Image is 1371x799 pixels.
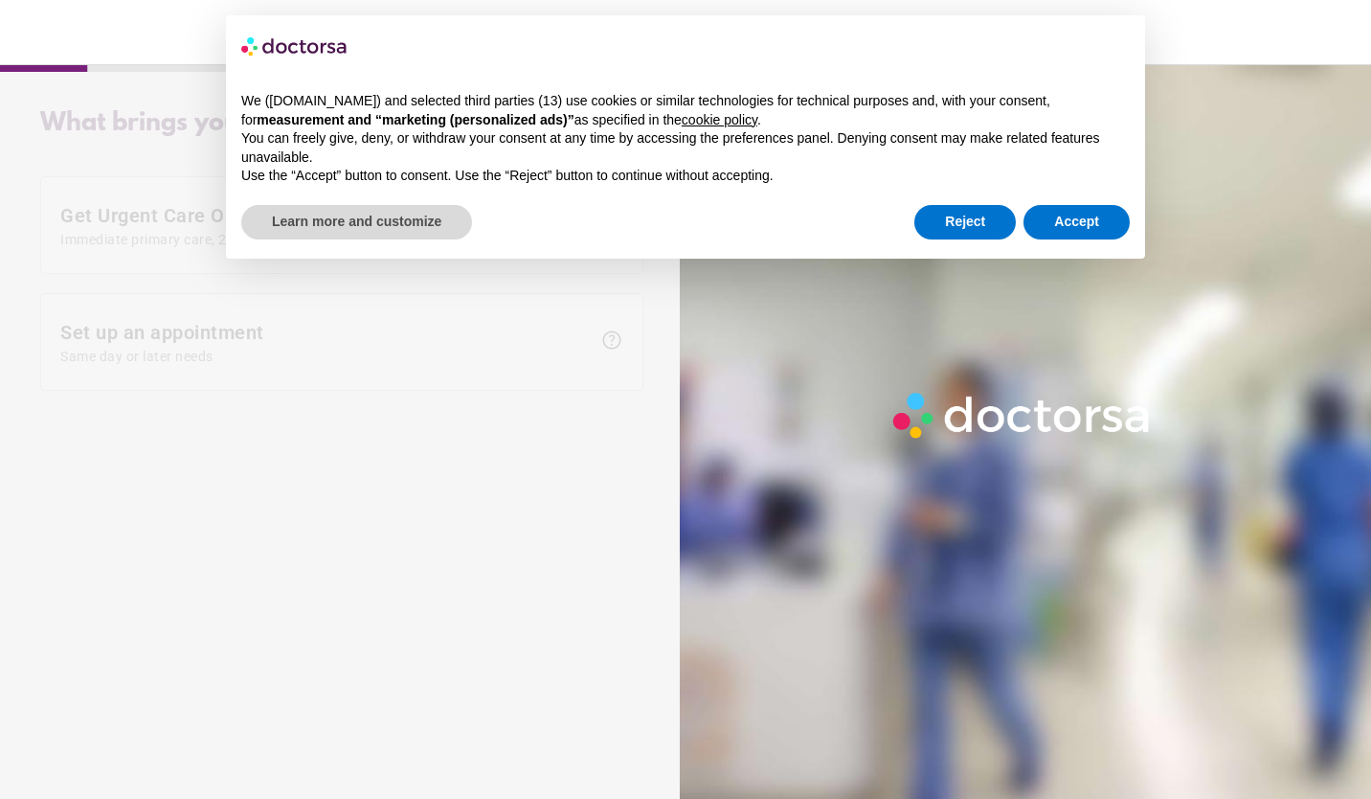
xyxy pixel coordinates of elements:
p: We ([DOMAIN_NAME]) and selected third parties (13) use cookies or similar technologies for techni... [241,92,1130,129]
a: cookie policy [682,112,757,127]
img: logo [241,31,348,61]
span: Same day or later needs [60,349,591,364]
span: Immediate primary care, 24/7 [60,232,591,247]
button: Reject [914,205,1016,240]
p: Use the “Accept” button to consent. Use the “Reject” button to continue without accepting. [241,167,1130,186]
span: Get Urgent Care Online [60,204,591,247]
span: Set up an appointment [60,321,591,364]
div: What brings you in? [40,109,643,138]
p: You can freely give, deny, or withdraw your consent at any time by accessing the preferences pane... [241,129,1130,167]
button: Learn more and customize [241,205,472,240]
img: Logo-Doctorsa-trans-White-partial-flat.png [886,385,1159,446]
strong: measurement and “marketing (personalized ads)” [257,112,573,127]
button: Accept [1023,205,1130,240]
span: help [600,329,623,352]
